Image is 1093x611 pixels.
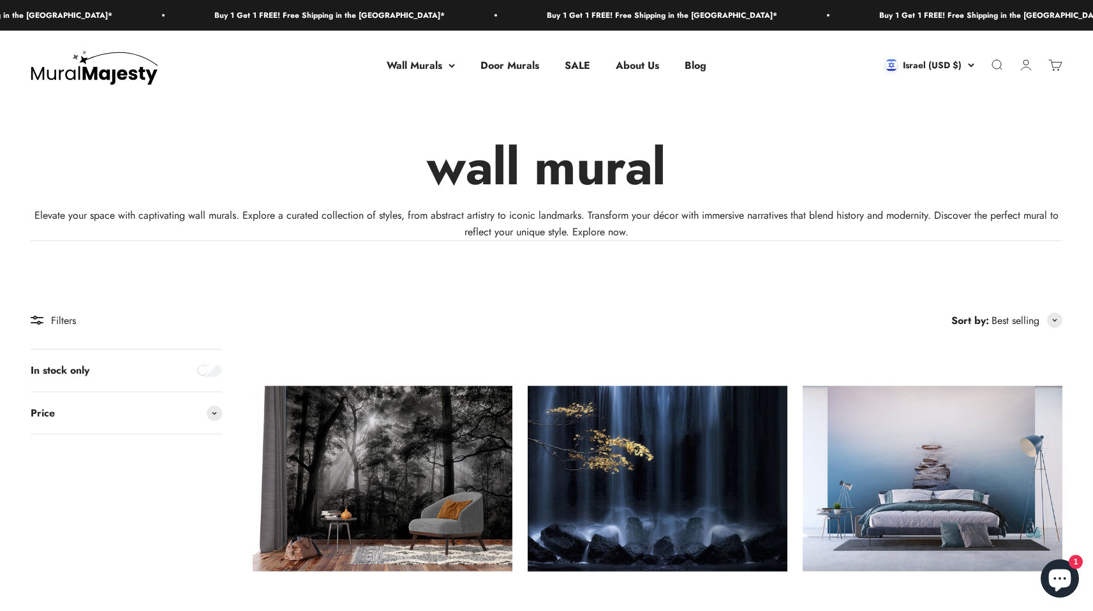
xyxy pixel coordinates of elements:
p: Buy 1 Get 1 FREE! Free Shipping in the [GEOGRAPHIC_DATA]* [544,9,775,22]
p: Elevate your space with captivating wall murals. Explore a curated collection of styles, from abs... [31,207,1062,240]
button: Israel (USD $) [885,59,974,73]
div: Filters [31,313,222,329]
a: Blog [685,58,706,73]
summary: Wall Murals [387,57,455,74]
summary: Price [31,392,222,434]
p: Buy 1 Get 1 FREE! Free Shipping in the [GEOGRAPHIC_DATA]* [212,9,442,22]
inbox-online-store-chat: Shopify online store chat [1037,559,1083,601]
a: SALE [565,58,590,73]
span: Israel (USD $) [903,59,962,73]
a: About Us [616,58,659,73]
span: Price [31,405,55,422]
span: Sort by: [951,313,989,329]
label: In stock only [31,362,89,379]
a: Door Murals [480,58,539,73]
span: Best selling [992,313,1039,329]
button: Best selling [992,313,1062,329]
h1: wall mural [31,141,1062,192]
